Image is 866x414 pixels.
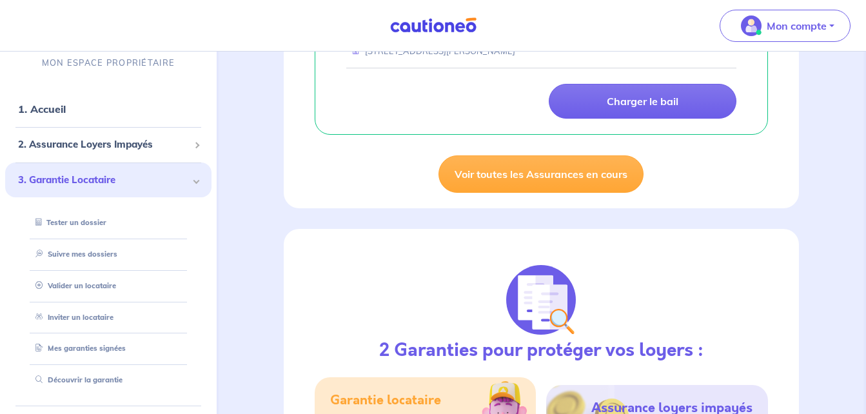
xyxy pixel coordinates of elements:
a: Valider un locataire [30,281,116,290]
img: Cautioneo [385,17,482,34]
div: Valider un locataire [21,275,196,297]
a: Charger le bail [549,84,736,119]
a: Voir toutes les Assurances en cours [438,155,644,193]
div: Inviter un locataire [21,307,196,328]
a: Inviter un locataire [30,313,113,322]
a: Tester un dossier [30,218,106,227]
img: illu_account_valid_menu.svg [741,15,762,36]
div: Mes garanties signées [21,339,196,360]
button: illu_account_valid_menu.svgMon compte [720,10,851,42]
a: Suivre mes dossiers [30,250,117,259]
a: 1. Accueil [18,103,66,115]
span: 2. Assurance Loyers Impayés [18,137,189,152]
a: Mes garanties signées [30,344,126,353]
div: Suivre mes dossiers [21,244,196,265]
div: 2. Assurance Loyers Impayés [5,132,212,157]
div: Tester un dossier [21,212,196,233]
div: 3. Garantie Locataire [5,163,212,198]
span: 3. Garantie Locataire [18,173,189,188]
h3: 2 Garanties pour protéger vos loyers : [379,340,704,362]
p: Charger le bail [607,95,678,108]
p: Mon compte [767,18,827,34]
div: 1. Accueil [5,96,212,122]
a: Découvrir la garantie [30,375,123,384]
img: justif-loupe [506,265,576,335]
h5: Garantie locataire [330,393,441,408]
div: Découvrir la garantie [21,370,196,391]
p: MON ESPACE PROPRIÉTAIRE [42,57,175,69]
